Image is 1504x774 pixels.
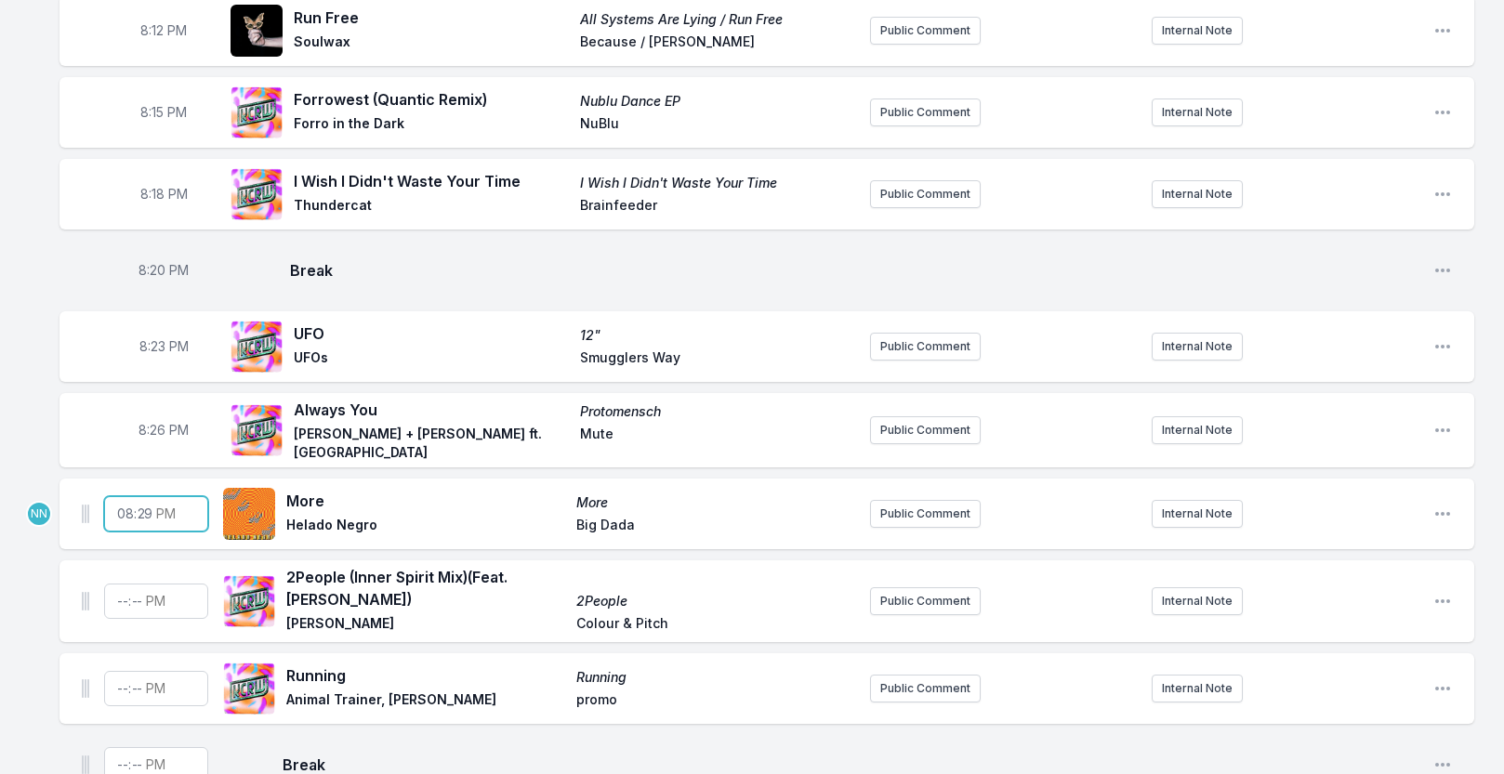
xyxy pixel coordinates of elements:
button: Public Comment [870,17,981,45]
img: Running [223,662,275,715]
input: Timestamp [104,671,208,706]
button: Public Comment [870,416,981,444]
button: Open playlist item options [1433,337,1452,356]
button: Public Comment [870,500,981,528]
span: Because / [PERSON_NAME] [580,33,855,55]
img: Nublu Dance EP [231,86,283,138]
span: Timestamp [140,21,187,40]
button: Internal Note [1152,675,1243,702]
span: Thundercat [294,196,569,218]
button: Open playlist item options [1433,421,1452,439]
span: Running [286,664,565,687]
button: Open playlist item options [1433,21,1452,40]
p: Nassir Nassirzadeh [26,501,52,527]
button: Internal Note [1152,587,1243,615]
span: I Wish I Didn't Waste Your Time [294,170,569,192]
img: Drag Handle [82,755,89,774]
button: Public Comment [870,587,981,615]
button: Open playlist item options [1433,679,1452,698]
span: Break [290,259,1418,282]
img: I Wish I Didn't Waste Your Time [231,168,283,220]
span: Big Dada [576,516,855,538]
span: Nublu Dance EP [580,92,855,111]
input: Timestamp [104,584,208,619]
button: Internal Note [1152,500,1243,528]
span: UFO [294,322,569,345]
button: Public Comment [870,333,981,361]
span: 2People (Inner Spirit Mix) (Feat. [PERSON_NAME]) [286,566,565,610]
img: More [223,488,275,540]
span: Forro in the Dark [294,114,569,137]
img: All Systems Are Lying / Run Free [231,5,283,57]
button: Public Comment [870,98,981,126]
button: Open playlist item options [1433,261,1452,280]
button: Internal Note [1152,333,1243,361]
span: All Systems Are Lying / Run Free [580,10,855,29]
button: Internal Note [1152,416,1243,444]
span: Timestamp [140,185,188,203]
span: I Wish I Didn't Waste Your Time [580,174,855,192]
span: Timestamp [139,421,189,439]
button: Public Comment [870,675,981,702]
span: promo [576,690,855,713]
button: Open playlist item options [1433,185,1452,203]
span: Mute [580,425,855,462]
span: [PERSON_NAME] [286,614,565,636]
span: NuBlu [580,114,855,137]
button: Internal Note [1152,180,1243,208]
button: Public Comment [870,180,981,208]
button: Internal Note [1152,17,1243,45]
span: Running [576,668,855,687]
span: Helado Negro [286,516,565,538]
span: Run Free [294,7,569,29]
img: 2People [223,575,275,627]
span: Animal Trainer, [PERSON_NAME] [286,690,565,713]
span: Brainfeeder [580,196,855,218]
span: Timestamp [139,337,189,356]
span: More [576,493,855,512]
img: 12" [231,321,283,373]
button: Internal Note [1152,98,1243,126]
span: Timestamp [139,261,189,280]
img: Drag Handle [82,592,89,610]
button: Open playlist item options [1433,755,1452,774]
button: Open playlist item options [1433,103,1452,122]
span: Soulwax [294,33,569,55]
img: Drag Handle [82,505,89,523]
span: Colour & Pitch [576,614,855,636]
img: Drag Handle [82,679,89,698]
span: Protomensch [580,402,855,421]
img: Protomensch [231,404,283,456]
button: Open playlist item options [1433,592,1452,610]
span: Smugglers Way [580,348,855,371]
span: 12" [580,326,855,345]
button: Open playlist item options [1433,505,1452,523]
span: 2People [576,592,855,610]
span: More [286,490,565,512]
span: UFOs [294,348,569,371]
span: [PERSON_NAME] + [PERSON_NAME] ft. [GEOGRAPHIC_DATA] [294,425,569,462]
input: Timestamp [104,496,208,531]
span: Always You [294,399,569,421]
span: Timestamp [140,103,187,122]
span: Forrowest (Quantic Remix) [294,88,569,111]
